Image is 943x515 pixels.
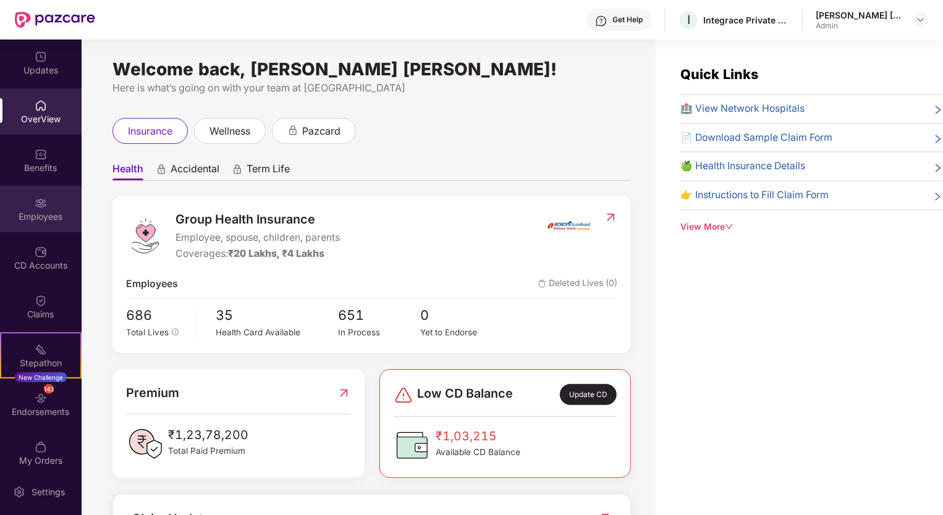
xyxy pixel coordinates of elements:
span: 0 [420,305,502,326]
span: 651 [338,305,420,326]
span: ₹20 Lakhs, ₹4 Lakhs [229,248,325,259]
div: New Challenge [15,372,67,382]
div: animation [287,125,298,136]
div: [PERSON_NAME] [PERSON_NAME] [816,9,902,21]
span: Quick Links [680,66,758,82]
div: animation [156,164,167,175]
div: 143 [44,384,54,394]
img: svg+xml;base64,PHN2ZyB4bWxucz0iaHR0cDovL3d3dy53My5vcmcvMjAwMC9zdmciIHdpZHRoPSIyMSIgaGVpZ2h0PSIyMC... [35,343,47,356]
img: deleteIcon [538,280,546,288]
div: Get Help [612,15,643,25]
span: 🍏 Health Insurance Details [680,159,805,174]
span: Term Life [247,162,290,180]
span: Total Lives [127,327,169,337]
img: insurerIcon [546,210,592,241]
div: View More [680,220,943,234]
div: Settings [28,486,69,498]
img: svg+xml;base64,PHN2ZyBpZD0iU2V0dGluZy0yMHgyMCIgeG1sbnM9Imh0dHA6Ly93d3cudzMub3JnLzIwMDAvc3ZnIiB3aW... [13,486,25,498]
span: wellness [209,124,250,139]
img: svg+xml;base64,PHN2ZyBpZD0iRHJvcGRvd24tMzJ4MzIiIHhtbG5zPSJodHRwOi8vd3d3LnczLm9yZy8yMDAwL3N2ZyIgd2... [916,15,926,25]
span: Health [112,162,143,180]
span: right [933,104,943,117]
span: ₹1,23,78,200 [169,425,249,445]
div: Stepathon [1,357,80,369]
span: Total Paid Premium [169,445,249,458]
span: Low CD Balance [417,384,513,405]
img: svg+xml;base64,PHN2ZyBpZD0iTXlfT3JkZXJzIiBkYXRhLW5hbWU9Ik15IE9yZGVycyIgeG1sbnM9Imh0dHA6Ly93d3cudz... [35,441,47,453]
div: Admin [816,21,902,31]
span: right [933,133,943,146]
img: New Pazcare Logo [15,12,95,28]
img: svg+xml;base64,PHN2ZyBpZD0iSG9tZSIgeG1sbnM9Imh0dHA6Ly93d3cudzMub3JnLzIwMDAvc3ZnIiB3aWR0aD0iMjAiIG... [35,99,47,112]
span: down [725,222,734,231]
span: 🏥 View Network Hospitals [680,101,805,117]
span: right [933,190,943,203]
span: Available CD Balance [436,446,520,459]
span: Accidental [171,162,219,180]
div: Update CD [560,384,617,405]
div: Welcome back, [PERSON_NAME] [PERSON_NAME]! [112,64,631,74]
div: In Process [338,326,420,339]
span: 📄 Download Sample Claim Form [680,130,832,146]
img: svg+xml;base64,PHN2ZyBpZD0iQ2xhaW0iIHhtbG5zPSJodHRwOi8vd3d3LnczLm9yZy8yMDAwL3N2ZyIgd2lkdGg9IjIwIi... [35,295,47,307]
img: CDBalanceIcon [394,427,431,464]
span: pazcard [302,124,340,139]
img: logo [127,217,164,254]
div: Integrace Private Limited [703,14,790,26]
div: Here is what’s going on with your team at [GEOGRAPHIC_DATA] [112,80,631,96]
img: svg+xml;base64,PHN2ZyBpZD0iVXBkYXRlZCIgeG1sbnM9Imh0dHA6Ly93d3cudzMub3JnLzIwMDAvc3ZnIiB3aWR0aD0iMj... [35,51,47,63]
img: PaidPremiumIcon [127,425,164,463]
div: Health Card Available [216,326,339,339]
div: Yet to Endorse [420,326,502,339]
img: svg+xml;base64,PHN2ZyBpZD0iQ0RfQWNjb3VudHMiIGRhdGEtbmFtZT0iQ0QgQWNjb3VudHMiIHhtbG5zPSJodHRwOi8vd3... [35,246,47,258]
span: right [933,161,943,174]
span: Deleted Lives (0) [538,277,617,292]
span: 👉 Instructions to Fill Claim Form [680,188,829,203]
div: animation [232,164,243,175]
span: 686 [127,305,188,326]
img: svg+xml;base64,PHN2ZyBpZD0iRW1wbG95ZWVzIiB4bWxucz0iaHR0cDovL3d3dy53My5vcmcvMjAwMC9zdmciIHdpZHRoPS... [35,197,47,209]
span: 35 [216,305,339,326]
img: svg+xml;base64,PHN2ZyBpZD0iSGVscC0zMngzMiIgeG1sbnM9Imh0dHA6Ly93d3cudzMub3JnLzIwMDAvc3ZnIiB3aWR0aD... [595,15,607,27]
span: Group Health Insurance [176,210,340,229]
img: RedirectIcon [337,383,350,403]
img: svg+xml;base64,PHN2ZyBpZD0iRW5kb3JzZW1lbnRzIiB4bWxucz0iaHR0cDovL3d3dy53My5vcmcvMjAwMC9zdmciIHdpZH... [35,392,47,404]
span: Premium [127,383,180,403]
span: I [687,12,690,27]
img: svg+xml;base64,PHN2ZyBpZD0iRGFuZ2VyLTMyeDMyIiB4bWxucz0iaHR0cDovL3d3dy53My5vcmcvMjAwMC9zdmciIHdpZH... [394,385,413,405]
span: ₹1,03,215 [436,427,520,446]
div: Coverages: [176,246,340,262]
span: Employee, spouse, children, parents [176,230,340,246]
span: insurance [128,124,172,139]
span: Employees [127,277,179,292]
img: svg+xml;base64,PHN2ZyBpZD0iQmVuZWZpdHMiIHhtbG5zPSJodHRwOi8vd3d3LnczLm9yZy8yMDAwL3N2ZyIgd2lkdGg9Ij... [35,148,47,161]
span: info-circle [172,329,179,336]
img: RedirectIcon [604,211,617,224]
